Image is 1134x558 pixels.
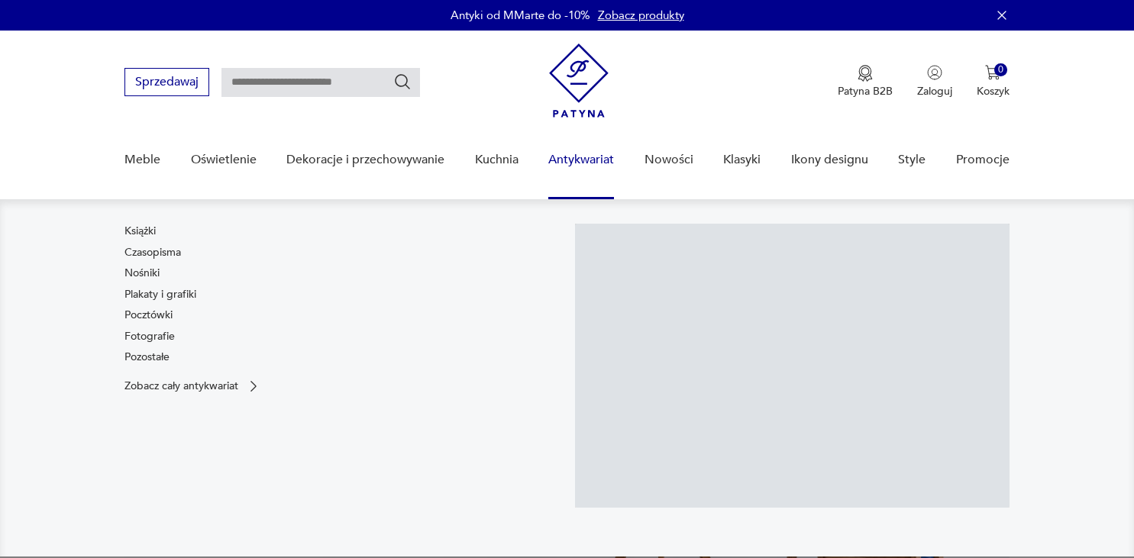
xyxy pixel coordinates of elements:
[858,65,873,82] img: Ikona medalu
[124,266,160,281] a: Nośniki
[475,131,519,189] a: Kuchnia
[977,84,1010,98] p: Koszyk
[124,131,160,189] a: Meble
[124,245,181,260] a: Czasopisma
[124,350,170,365] a: Pozostałe
[124,287,196,302] a: Plakaty i grafiki
[985,65,1000,80] img: Ikona koszyka
[645,131,693,189] a: Nowości
[838,65,893,98] a: Ikona medaluPatyna B2B
[598,8,684,23] a: Zobacz produkty
[791,131,868,189] a: Ikony designu
[451,8,590,23] p: Antyki od MMarte do -10%
[393,73,412,91] button: Szukaj
[124,329,175,344] a: Fotografie
[994,63,1007,76] div: 0
[927,65,942,80] img: Ikonka użytkownika
[917,84,952,98] p: Zaloguj
[124,68,209,96] button: Sprzedawaj
[977,65,1010,98] button: 0Koszyk
[124,379,261,394] a: Zobacz cały antykwariat
[838,84,893,98] p: Patyna B2B
[956,131,1010,189] a: Promocje
[124,224,156,239] a: Książki
[548,131,614,189] a: Antykwariat
[549,44,609,118] img: Patyna - sklep z meblami i dekoracjami vintage
[124,78,209,89] a: Sprzedawaj
[898,131,926,189] a: Style
[286,131,444,189] a: Dekoracje i przechowywanie
[917,65,952,98] button: Zaloguj
[191,131,257,189] a: Oświetlenie
[124,308,173,323] a: Pocztówki
[124,381,238,391] p: Zobacz cały antykwariat
[838,65,893,98] button: Patyna B2B
[723,131,761,189] a: Klasyki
